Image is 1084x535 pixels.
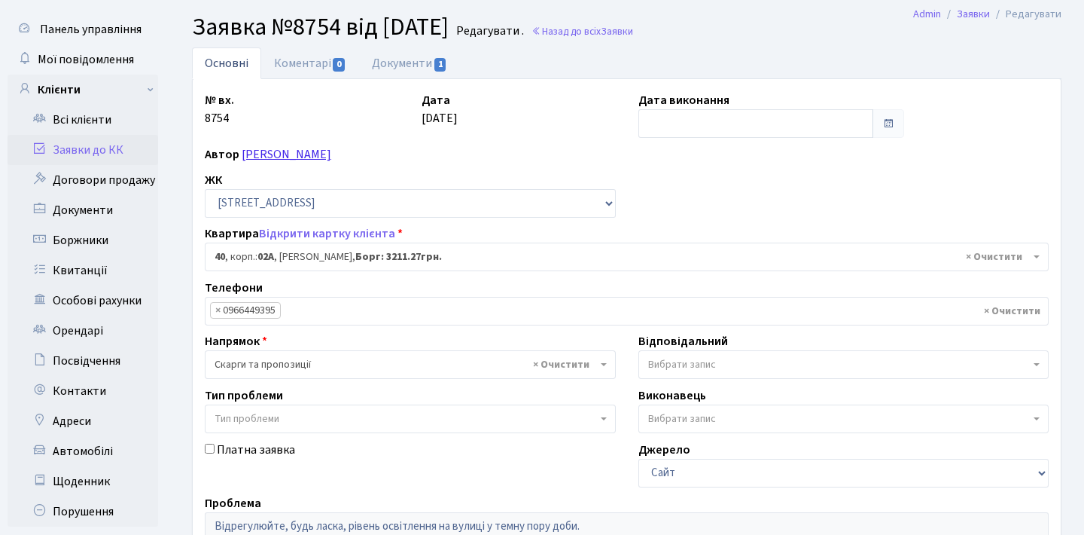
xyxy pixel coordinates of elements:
label: Квартира [205,225,403,243]
a: Клієнти [8,75,158,105]
span: Скарги та пропозиції [205,350,616,379]
b: Борг: 3211.27грн. [355,249,442,264]
span: × [215,303,221,318]
a: Всі клієнти [8,105,158,135]
label: ЖК [205,171,222,189]
span: Видалити всі елементи [533,357,589,372]
a: Назад до всіхЗаявки [531,24,633,38]
a: Мої повідомлення [8,44,158,75]
a: Основні [192,47,261,79]
a: [PERSON_NAME] [242,146,331,163]
span: Заявка №8754 від [DATE] [192,10,449,44]
label: Телефони [205,279,263,297]
a: Коментарі [261,47,359,79]
small: Редагувати . [453,24,524,38]
label: Джерело [638,441,690,459]
a: Панель управління [8,14,158,44]
span: Вибрати запис [648,357,716,372]
a: Договори продажу [8,165,158,195]
label: Платна заявка [217,441,295,459]
span: 1 [434,58,446,72]
span: Мої повідомлення [38,51,134,68]
span: Скарги та пропозиції [215,357,597,372]
a: Орендарі [8,316,158,346]
span: Заявки [601,24,633,38]
span: Панель управління [40,21,142,38]
a: Боржники [8,225,158,255]
a: Квитанції [8,255,158,286]
span: Вибрати запис [648,411,716,426]
a: Документи [359,47,460,79]
label: Автор [205,145,239,164]
a: Адреси [8,406,158,436]
label: Виконавець [638,387,706,405]
li: Редагувати [990,6,1061,23]
a: Автомобілі [8,436,158,466]
div: [DATE] [410,91,627,138]
label: Напрямок [205,332,267,350]
a: Особові рахунки [8,286,158,316]
a: Контакти [8,376,158,406]
a: Щоденник [8,466,158,497]
a: Документи [8,195,158,225]
div: 8754 [193,91,410,138]
b: 02А [257,249,274,264]
span: <b>40</b>, корп.: <b>02А</b>, Романюк Христина Петрівна, <b>Борг: 3211.27грн.</b> [215,249,1030,264]
label: Проблема [205,494,261,512]
a: Посвідчення [8,346,158,376]
span: <b>40</b>, корп.: <b>02А</b>, Романюк Христина Петрівна, <b>Борг: 3211.27грн.</b> [205,243,1049,271]
span: Видалити всі елементи [966,249,1022,264]
label: Відповідальний [638,332,728,350]
a: Заявки [957,6,990,22]
a: Порушення [8,497,158,527]
label: Дата [422,91,450,109]
b: 40 [215,249,225,264]
a: Відкрити картку клієнта [259,225,395,242]
span: 0 [333,58,345,72]
a: Admin [913,6,941,22]
span: Тип проблеми [215,411,279,426]
a: Заявки до КК [8,135,158,165]
li: 0966449395 [210,302,281,319]
label: Тип проблеми [205,387,283,405]
label: № вх. [205,91,234,109]
label: Дата виконання [638,91,729,109]
span: Видалити всі елементи [984,304,1040,319]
